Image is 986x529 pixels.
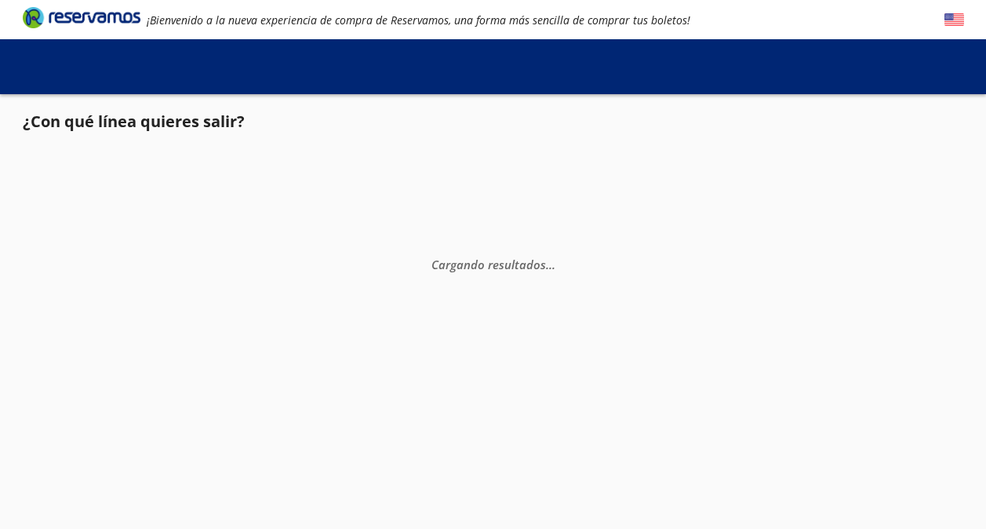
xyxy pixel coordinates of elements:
[23,5,140,29] i: Brand Logo
[552,257,555,272] span: .
[549,257,552,272] span: .
[147,13,690,27] em: ¡Bienvenido a la nueva experiencia de compra de Reservamos, una forma más sencilla de comprar tus...
[944,10,964,30] button: English
[23,110,245,133] p: ¿Con qué línea quieres salir?
[431,257,555,272] em: Cargando resultados
[546,257,549,272] span: .
[23,5,140,34] a: Brand Logo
